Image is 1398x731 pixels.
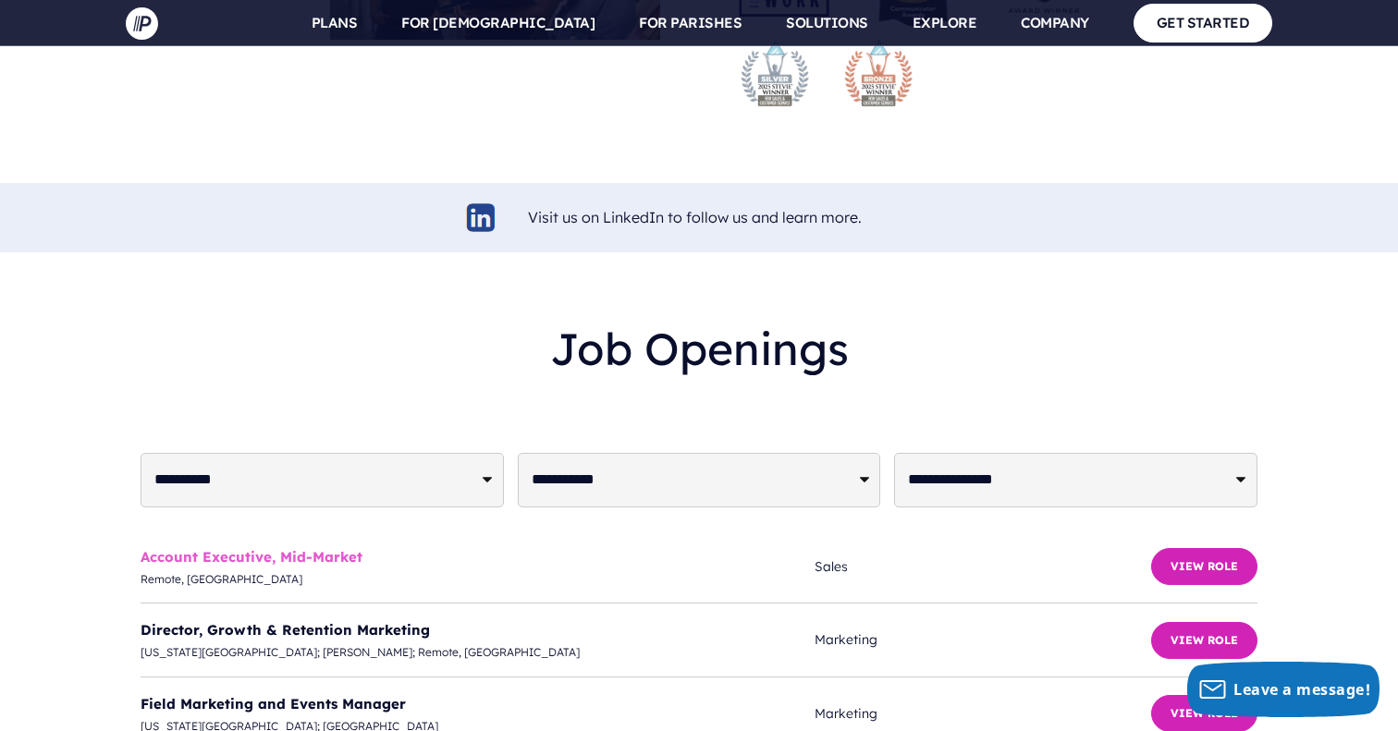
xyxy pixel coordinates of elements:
span: Marketing [815,702,1151,725]
span: Marketing [815,628,1151,652]
a: Field Marketing and Events Manager [141,695,406,713]
button: Leave a message! [1187,662,1380,717]
a: Director, Growth & Retention Marketing [141,621,430,639]
h2: Job Openings [141,308,1257,390]
span: Sales [815,555,1151,579]
img: stevie-bronze [841,36,915,110]
img: stevie-silver [738,36,812,110]
button: View Role [1151,548,1257,585]
button: View Role [1151,622,1257,659]
span: [US_STATE][GEOGRAPHIC_DATA]; [PERSON_NAME]; Remote, [GEOGRAPHIC_DATA] [141,642,815,663]
span: Remote, [GEOGRAPHIC_DATA] [141,569,815,590]
span: Leave a message! [1233,679,1370,700]
img: linkedin-logo [464,201,498,235]
a: Account Executive, Mid-Market [141,548,362,566]
a: Visit us on LinkedIn to follow us and learn more. [528,208,862,226]
a: GET STARTED [1134,4,1273,42]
